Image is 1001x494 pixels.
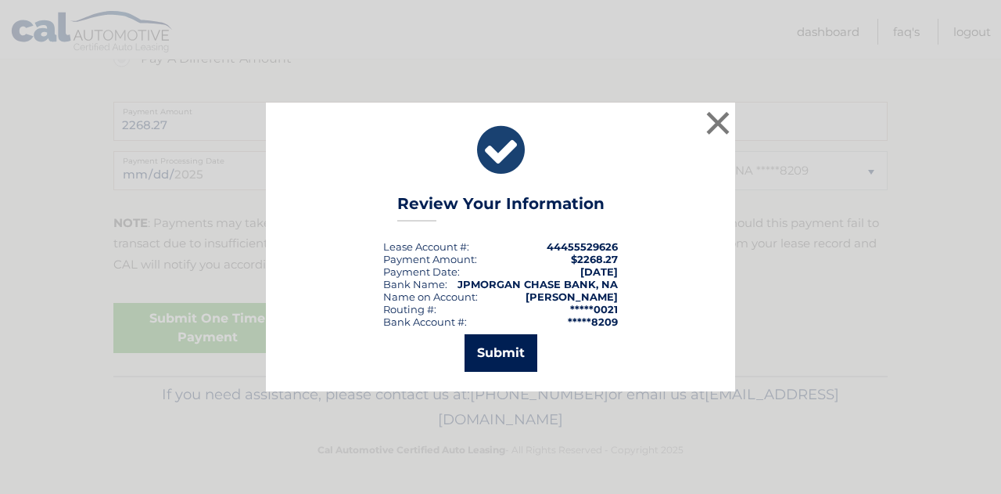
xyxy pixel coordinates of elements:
[383,303,436,316] div: Routing #:
[465,334,537,372] button: Submit
[457,278,618,290] strong: JPMORGAN CHASE BANK, NA
[383,316,467,328] div: Bank Account #:
[397,194,605,222] h3: Review Your Information
[383,240,469,253] div: Lease Account #:
[383,253,477,265] div: Payment Amount:
[383,290,478,303] div: Name on Account:
[383,278,447,290] div: Bank Name:
[383,265,457,278] span: Payment Date
[526,290,618,303] strong: [PERSON_NAME]
[580,265,618,278] span: [DATE]
[383,265,460,278] div: :
[702,107,734,139] button: ×
[547,240,618,253] strong: 44455529626
[571,253,618,265] span: $2268.27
